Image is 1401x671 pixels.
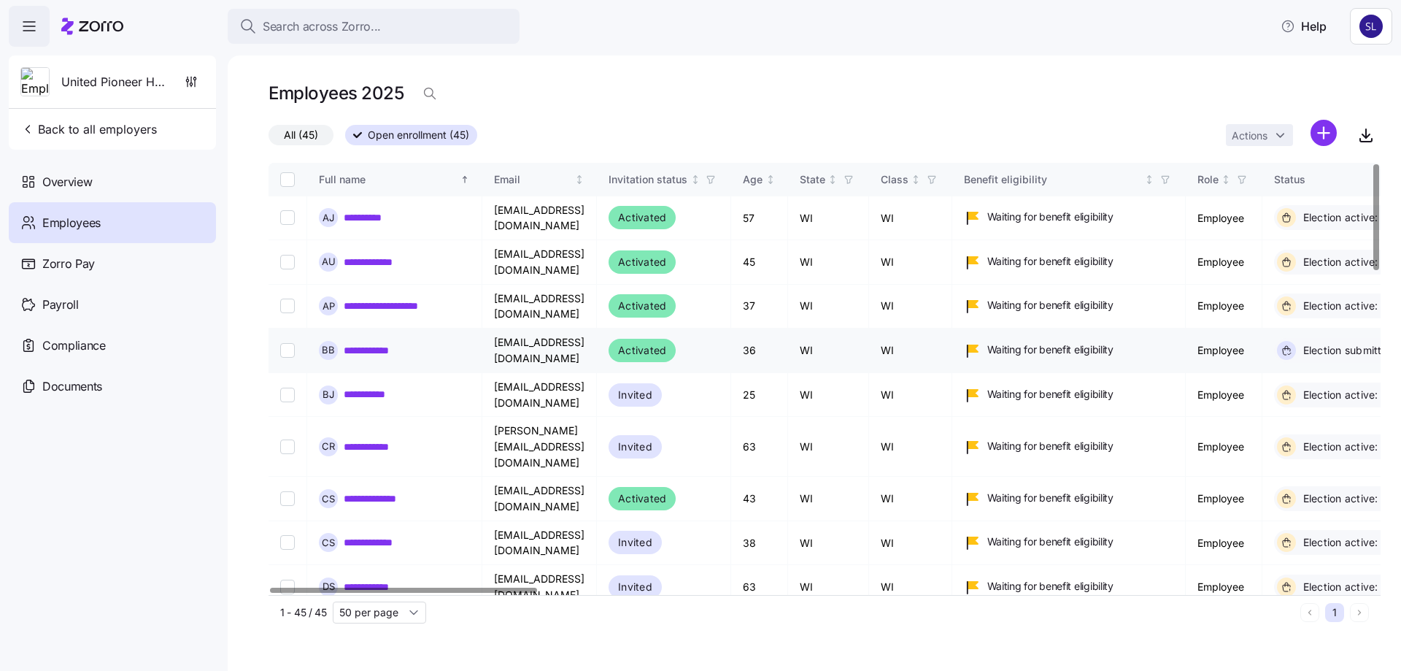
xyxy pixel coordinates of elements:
[322,442,335,451] span: C R
[280,388,295,402] input: Select record 5
[280,440,295,454] input: Select record 6
[827,175,838,185] div: Not sorted
[618,297,666,315] span: Activated
[1186,417,1262,477] td: Employee
[482,163,597,196] th: EmailNot sorted
[9,202,216,243] a: Employees
[788,417,869,477] td: WI
[42,214,101,232] span: Employees
[869,417,952,477] td: WI
[280,605,327,620] span: 1 - 45 / 45
[1186,240,1262,284] td: Employee
[1299,343,1395,358] span: Election submitted
[323,390,334,399] span: B J
[1186,285,1262,329] td: Employee
[731,196,788,240] td: 57
[269,82,404,104] h1: Employees 2025
[482,196,597,240] td: [EMAIL_ADDRESS][DOMAIN_NAME]
[494,172,572,188] div: Email
[482,521,597,565] td: [EMAIL_ADDRESS][DOMAIN_NAME]
[618,534,652,551] span: Invited
[731,285,788,329] td: 37
[42,255,95,273] span: Zorro Pay
[42,337,106,355] span: Compliance
[482,240,597,284] td: [EMAIL_ADDRESS][DOMAIN_NAME]
[987,254,1114,269] span: Waiting for benefit eligibility
[597,163,731,196] th: Invitation statusNot sorted
[9,366,216,407] a: Documents
[869,240,952,284] td: WI
[987,534,1114,549] span: Waiting for benefit eligibility
[788,373,869,417] td: WI
[952,163,1186,196] th: Benefit eligibilityNot sorted
[20,120,157,138] span: Back to all employers
[323,213,334,223] span: A J
[1221,175,1231,185] div: Not sorted
[869,163,952,196] th: ClassNot sorted
[284,126,318,145] span: All (45)
[460,175,470,185] div: Sorted ascending
[1311,120,1337,146] svg: add icon
[280,535,295,550] input: Select record 8
[1232,131,1267,141] span: Actions
[690,175,700,185] div: Not sorted
[1186,163,1262,196] th: RoleNot sorted
[1186,477,1262,521] td: Employee
[42,173,92,191] span: Overview
[482,477,597,521] td: [EMAIL_ADDRESS][DOMAIN_NAME]
[731,373,788,417] td: 25
[1186,565,1262,609] td: Employee
[618,209,666,226] span: Activated
[9,161,216,202] a: Overview
[1226,124,1293,146] button: Actions
[618,342,666,359] span: Activated
[1300,603,1319,622] button: Previous page
[731,521,788,565] td: 38
[228,9,520,44] button: Search across Zorro...
[788,565,869,609] td: WI
[307,163,482,196] th: Full nameSorted ascending
[280,343,295,358] input: Select record 4
[1325,603,1344,622] button: 1
[869,565,952,609] td: WI
[1359,15,1383,38] img: 9541d6806b9e2684641ca7bfe3afc45a
[743,172,763,188] div: Age
[322,345,335,355] span: B B
[280,172,295,187] input: Select all records
[21,68,49,97] img: Employer logo
[368,126,469,145] span: Open enrollment (45)
[1350,603,1369,622] button: Next page
[322,494,335,504] span: C S
[482,565,597,609] td: [EMAIL_ADDRESS][DOMAIN_NAME]
[1197,172,1219,188] div: Role
[800,172,825,188] div: State
[280,299,295,313] input: Select record 3
[869,521,952,565] td: WI
[1269,12,1338,41] button: Help
[731,240,788,284] td: 45
[987,579,1114,594] span: Waiting for benefit eligibility
[987,210,1114,224] span: Waiting for benefit eligibility
[987,491,1114,505] span: Waiting for benefit eligibility
[869,196,952,240] td: WI
[788,477,869,521] td: WI
[42,377,102,396] span: Documents
[869,477,952,521] td: WI
[987,342,1114,357] span: Waiting for benefit eligibility
[482,417,597,477] td: [PERSON_NAME][EMAIL_ADDRESS][DOMAIN_NAME]
[869,373,952,417] td: WI
[280,491,295,506] input: Select record 7
[1281,18,1327,35] span: Help
[1186,196,1262,240] td: Employee
[9,284,216,325] a: Payroll
[788,521,869,565] td: WI
[263,18,381,36] span: Search across Zorro...
[731,417,788,477] td: 63
[788,329,869,373] td: WI
[482,373,597,417] td: [EMAIL_ADDRESS][DOMAIN_NAME]
[609,172,687,188] div: Invitation status
[911,175,921,185] div: Not sorted
[618,490,666,507] span: Activated
[322,538,335,548] span: C S
[618,253,666,271] span: Activated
